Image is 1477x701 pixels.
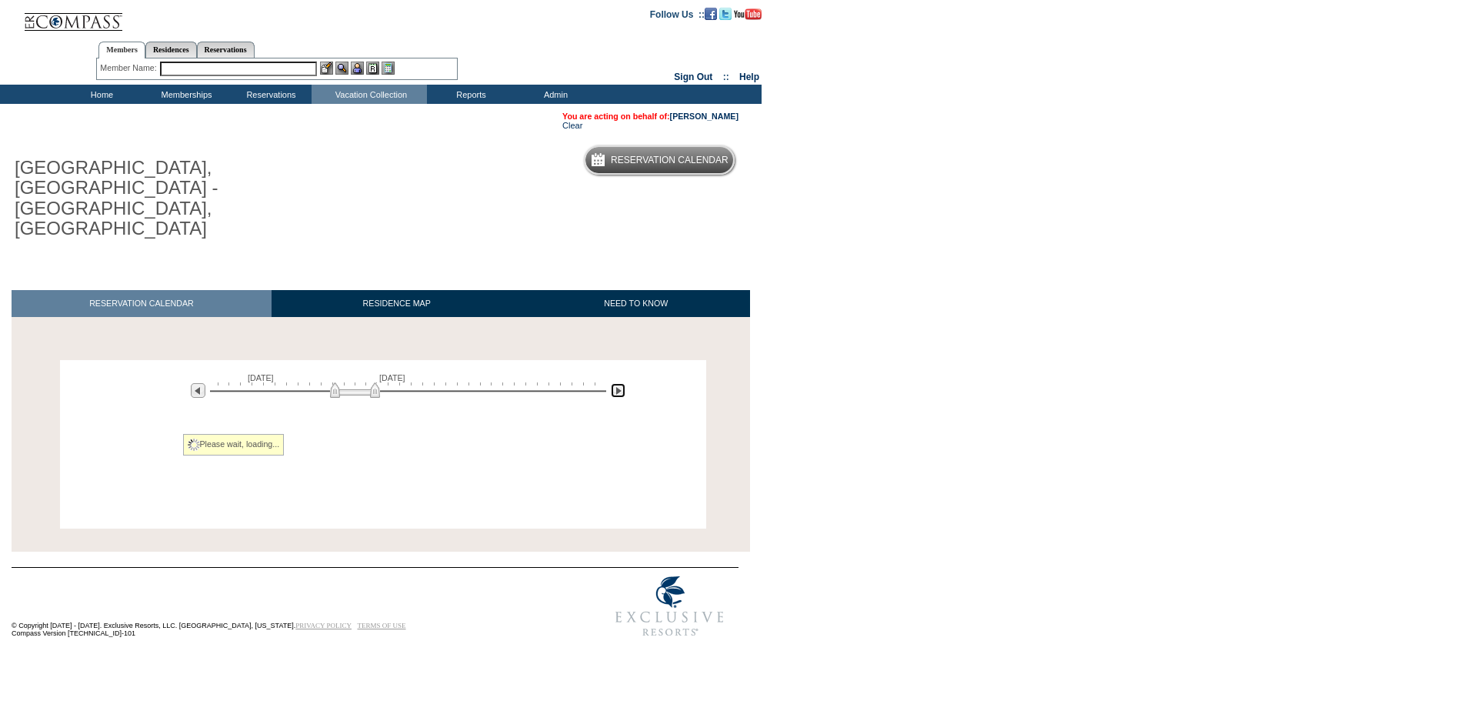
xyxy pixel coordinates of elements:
[312,85,427,104] td: Vacation Collection
[58,85,142,104] td: Home
[320,62,333,75] img: b_edit.gif
[272,290,522,317] a: RESIDENCE MAP
[562,112,738,121] span: You are acting on behalf of:
[601,568,738,645] img: Exclusive Resorts
[12,290,272,317] a: RESERVATION CALENDAR
[191,383,205,398] img: Previous
[100,62,159,75] div: Member Name:
[335,62,348,75] img: View
[295,622,352,629] a: PRIVACY POLICY
[512,85,596,104] td: Admin
[650,8,705,20] td: Follow Us ::
[674,72,712,82] a: Sign Out
[611,155,728,165] h5: Reservation Calendar
[145,42,197,58] a: Residences
[734,8,762,20] img: Subscribe to our YouTube Channel
[734,8,762,18] a: Subscribe to our YouTube Channel
[739,72,759,82] a: Help
[719,8,732,18] a: Follow us on Twitter
[188,439,200,451] img: spinner2.gif
[12,569,550,645] td: © Copyright [DATE] - [DATE]. Exclusive Resorts, LLC. [GEOGRAPHIC_DATA], [US_STATE]. Compass Versi...
[351,62,364,75] img: Impersonate
[705,8,717,20] img: Become our fan on Facebook
[723,72,729,82] span: ::
[98,42,145,58] a: Members
[379,373,405,382] span: [DATE]
[705,8,717,18] a: Become our fan on Facebook
[183,434,285,456] div: Please wait, loading...
[12,155,356,242] h1: [GEOGRAPHIC_DATA], [GEOGRAPHIC_DATA] - [GEOGRAPHIC_DATA], [GEOGRAPHIC_DATA]
[142,85,227,104] td: Memberships
[248,373,274,382] span: [DATE]
[522,290,750,317] a: NEED TO KNOW
[197,42,255,58] a: Reservations
[366,62,379,75] img: Reservations
[382,62,395,75] img: b_calculator.gif
[611,383,625,398] img: Next
[427,85,512,104] td: Reports
[562,121,582,130] a: Clear
[227,85,312,104] td: Reservations
[670,112,738,121] a: [PERSON_NAME]
[358,622,406,629] a: TERMS OF USE
[719,8,732,20] img: Follow us on Twitter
